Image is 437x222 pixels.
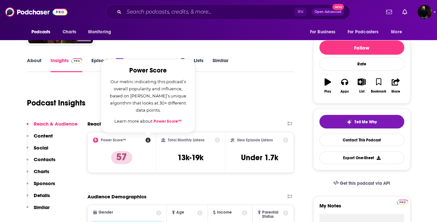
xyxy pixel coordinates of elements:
[217,210,232,215] span: Income
[27,98,86,108] h1: Podcast Insights
[328,175,396,191] a: Get this podcast via API
[343,26,388,38] button: open menu
[109,78,187,114] p: Our metric indicating this podcast’s overall popularity and influence, based on [PERSON_NAME]’s u...
[237,138,273,142] h2: New Episode Listens
[63,28,76,37] span: Charts
[88,28,111,37] span: Monitoring
[262,210,282,219] span: Parental Status
[418,5,432,19] button: Show profile menu
[87,194,146,200] h2: Audience Demographics
[319,57,404,71] div: Rate
[359,90,364,94] div: List
[294,8,306,16] span: ⌘ K
[116,58,123,63] div: 263
[58,26,80,38] a: Charts
[27,57,41,72] a: About
[91,57,123,72] a: Episodes263
[305,26,344,38] button: open menu
[34,156,55,162] p: Contacts
[51,57,83,72] a: InsightsPodchaser Pro
[109,67,187,74] h2: Power Score
[87,121,102,127] h2: Reach
[319,203,404,214] label: My Notes
[418,5,432,19] img: User Profile
[27,204,50,216] button: Similar
[397,199,408,205] a: Pro website
[312,8,344,16] button: Open AdvancedNew
[391,90,400,94] div: Share
[27,26,59,38] button: open menu
[319,40,404,55] button: Follow
[319,115,404,128] button: tell me why sparkleTell Me Why
[124,7,294,17] input: Search podcasts, credits, & more...
[34,133,53,139] p: Content
[340,90,349,94] div: Apps
[133,57,152,72] a: Reviews
[332,4,344,10] span: New
[397,200,408,205] img: Podchaser Pro
[101,138,126,142] h2: Power Score™
[27,121,77,133] button: Reach & Audience
[161,57,185,72] a: Credits2
[27,156,55,168] button: Contacts
[111,151,132,164] p: 57
[106,5,350,19] div: Search podcasts, credits, & more...
[348,28,379,37] span: For Podcasters
[84,26,120,38] button: open menu
[178,153,203,162] h3: 13k-19k
[31,28,51,37] span: Podcasts
[34,192,50,198] p: Details
[347,119,352,125] img: tell me why sparkle
[34,145,48,151] p: Social
[27,192,50,204] button: Details
[336,74,353,97] button: Apps
[319,74,336,97] button: Play
[371,90,386,94] div: Bookmark
[319,151,404,164] button: Export One-Sheet
[5,6,67,18] img: Podchaser - Follow, Share and Rate Podcasts
[34,121,77,127] p: Reach & Audience
[194,57,203,72] a: Lists
[98,210,113,215] span: Gender
[400,6,410,17] a: Show notifications dropdown
[370,74,387,97] button: Bookmark
[354,119,377,125] span: Tell Me Why
[109,117,187,125] p: Learn more about
[353,74,370,97] button: List
[310,28,336,37] span: For Business
[384,6,395,17] a: Show notifications dropdown
[181,58,185,63] div: 2
[27,180,55,192] button: Sponsors
[324,90,331,94] div: Play
[418,5,432,19] span: Logged in as davidajsavage
[168,138,204,142] h2: Total Monthly Listens
[34,168,49,174] p: Charts
[387,74,404,97] button: Share
[34,180,55,186] p: Sponsors
[27,168,49,180] button: Charts
[213,57,228,72] a: Similar
[71,58,83,63] img: Podchaser Pro
[27,145,48,157] button: Social
[391,28,402,37] span: More
[386,26,410,38] button: open menu
[241,153,278,162] h3: Under 1.7k
[176,210,184,215] span: Age
[34,204,50,210] p: Similar
[315,10,341,14] span: Open Advanced
[319,134,404,146] a: Contact This Podcast
[340,181,390,186] span: Get this podcast via API
[27,133,53,145] button: Content
[154,119,182,124] a: Power Score™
